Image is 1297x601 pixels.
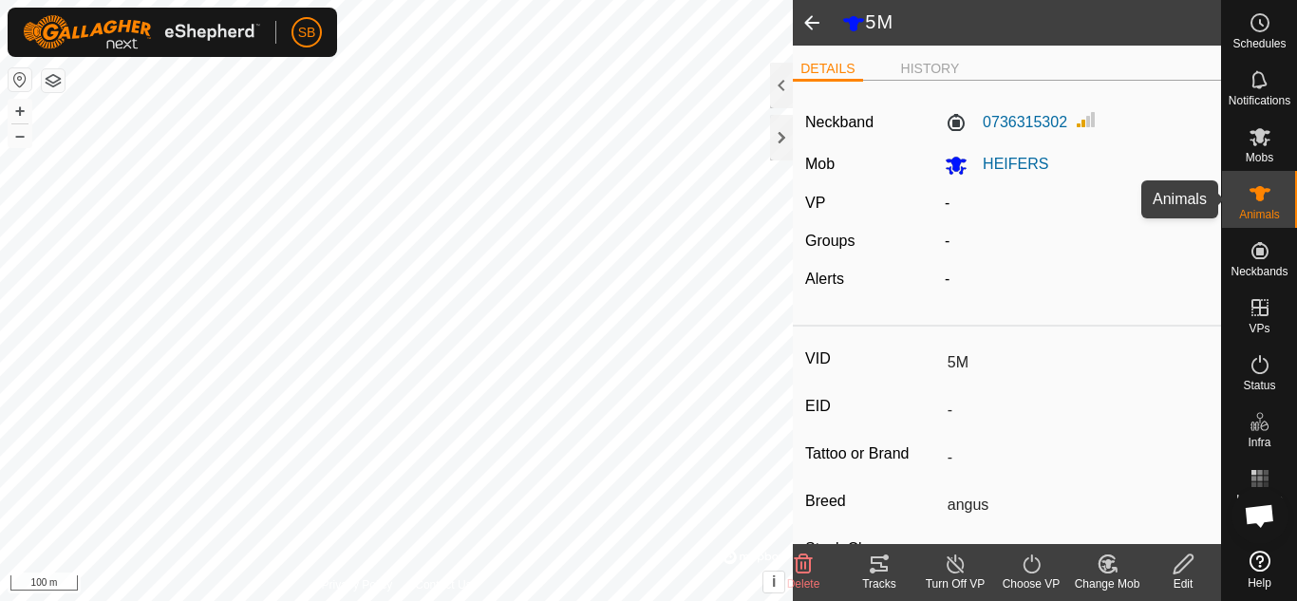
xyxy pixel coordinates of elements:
[993,575,1069,592] div: Choose VP
[793,59,862,82] li: DETAILS
[805,156,835,172] label: Mob
[937,268,1216,291] div: -
[9,124,31,147] button: –
[298,23,316,43] span: SB
[415,576,471,593] a: Contact Us
[842,10,1221,35] h2: 5M
[9,100,31,122] button: +
[772,573,776,590] span: i
[1236,494,1283,505] span: Heatmap
[917,575,993,592] div: Turn Off VP
[945,111,1067,134] label: 0736315302
[787,577,820,591] span: Delete
[1229,95,1290,106] span: Notifications
[805,536,940,561] label: Stock Class
[1231,487,1288,544] div: Open chat
[805,347,940,371] label: VID
[1075,108,1098,131] img: Signal strength
[805,271,844,287] label: Alerts
[1243,380,1275,391] span: Status
[805,489,940,514] label: Breed
[1246,152,1273,163] span: Mobs
[763,572,784,592] button: i
[805,441,940,466] label: Tattoo or Brand
[322,576,393,593] a: Privacy Policy
[23,15,260,49] img: Gallagher Logo
[1145,575,1221,592] div: Edit
[1222,543,1297,596] a: Help
[1249,323,1269,334] span: VPs
[937,230,1216,253] div: -
[968,156,1048,172] span: HEIFERS
[805,394,940,419] label: EID
[42,69,65,92] button: Map Layers
[1231,266,1288,277] span: Neckbands
[1069,575,1145,592] div: Change Mob
[805,233,855,249] label: Groups
[1248,577,1271,589] span: Help
[893,59,968,79] li: HISTORY
[805,111,874,134] label: Neckband
[841,575,917,592] div: Tracks
[9,68,31,91] button: Reset Map
[1232,38,1286,49] span: Schedules
[945,195,949,211] app-display-virtual-paddock-transition: -
[805,195,825,211] label: VP
[1248,437,1270,448] span: Infra
[1239,209,1280,220] span: Animals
